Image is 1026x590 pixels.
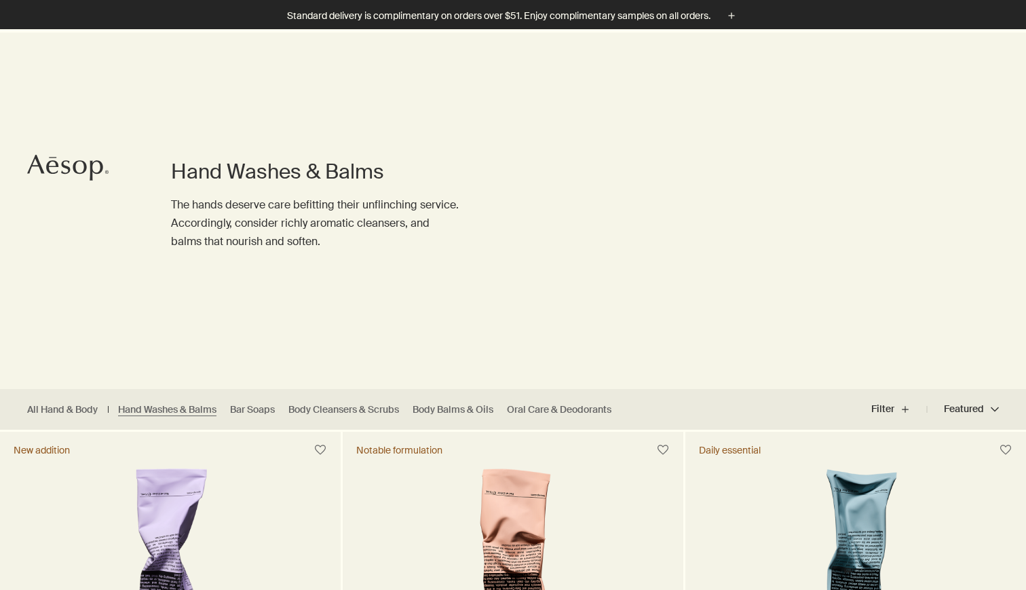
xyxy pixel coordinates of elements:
a: Oral Care & Deodorants [507,403,611,416]
a: Aesop [24,151,112,188]
a: Bar Soaps [230,403,275,416]
div: Notable formulation [356,444,442,456]
div: Daily essential [699,444,761,456]
a: All Hand & Body [27,403,98,416]
button: Save to cabinet [651,438,675,462]
p: Standard delivery is complimentary on orders over $51. Enjoy complimentary samples on all orders. [287,9,710,23]
button: Save to cabinet [993,438,1018,462]
h1: Hand Washes & Balms [171,158,459,185]
svg: Aesop [27,154,109,181]
button: Filter [871,393,927,426]
div: New addition [14,444,70,456]
button: Standard delivery is complimentary on orders over $51. Enjoy complimentary samples on all orders. [287,8,739,24]
p: The hands deserve care befitting their unflinching service. Accordingly, consider richly aromatic... [171,196,459,251]
button: Save to cabinet [308,438,332,462]
a: Body Cleansers & Scrubs [288,403,399,416]
a: Body Balms & Oils [413,403,493,416]
button: Featured [927,393,999,426]
a: Hand Washes & Balms [118,403,216,416]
